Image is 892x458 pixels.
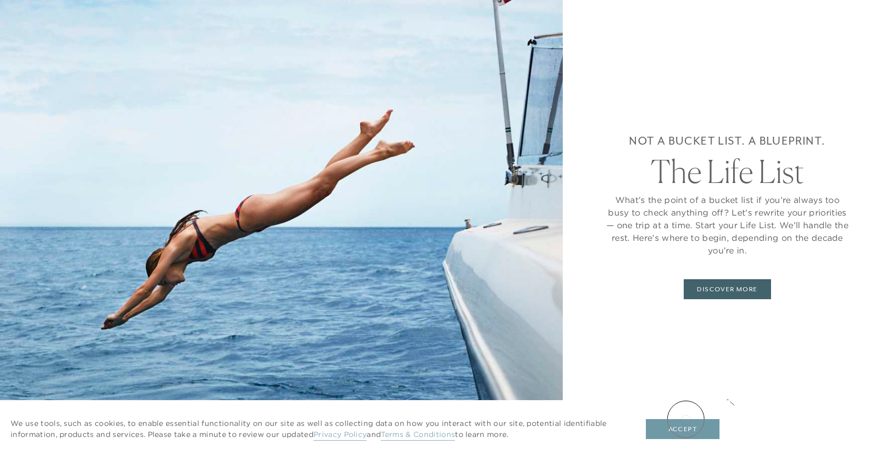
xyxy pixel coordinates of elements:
a: Terms & Conditions [381,430,455,441]
h6: Not a bucket list. A blueprint. [629,133,825,149]
p: What’s the point of a bucket list if you’re always too busy to check anything off? Let’s rewrite ... [605,194,850,257]
button: Accept [646,419,719,439]
a: DISCOVER MORE [684,279,771,299]
h2: The Life List [651,156,804,187]
p: We use tools, such as cookies, to enable essential functionality on our site as well as collectin... [11,418,625,440]
a: Privacy Policy [313,430,367,441]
